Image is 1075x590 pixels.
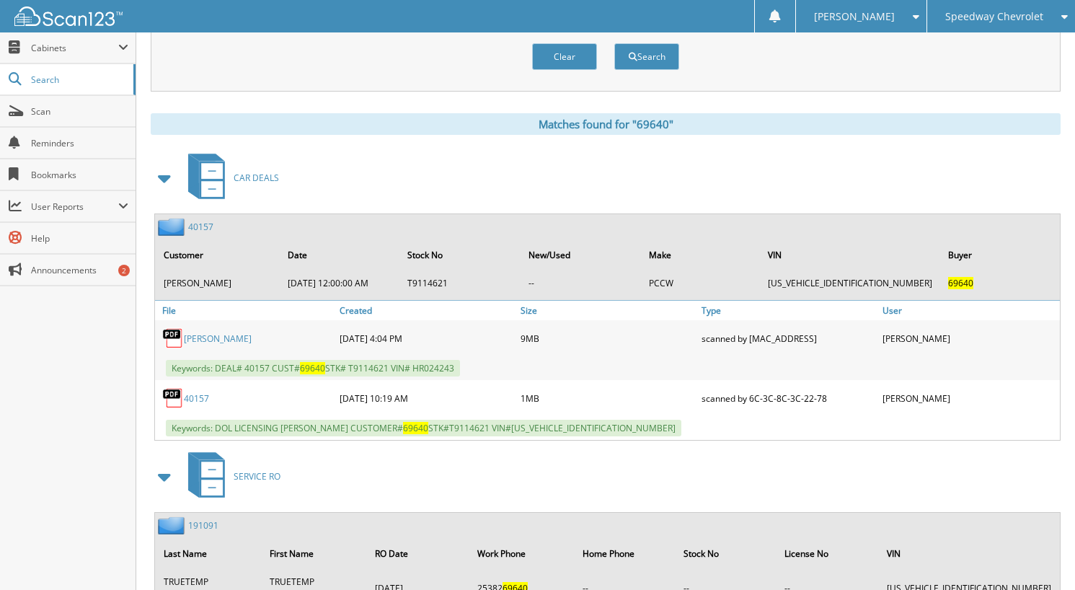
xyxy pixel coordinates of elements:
[166,420,681,436] span: Keywords: DOL LICENSING [PERSON_NAME] CUSTOMER# STK#T9114621 VIN#[US_VEHICLE_IDENTIFICATION_NUMBER]
[761,240,939,270] th: VIN
[676,539,776,568] th: Stock No
[948,277,973,289] span: 69640
[403,422,428,434] span: 69640
[521,271,641,295] td: --
[234,470,280,483] span: SERVICE RO
[14,6,123,26] img: scan123-logo-white.svg
[31,74,126,86] span: Search
[945,12,1043,21] span: Speedway Chevrolet
[698,384,879,413] div: scanned by 6C-3C-8C-3C-22-78
[761,271,939,295] td: [US_VEHICLE_IDENTIFICATION_NUMBER]
[698,324,879,353] div: scanned by [MAC_ADDRESS]
[879,301,1060,320] a: User
[814,12,895,21] span: [PERSON_NAME]
[180,149,279,206] a: CAR DEALS
[777,539,878,568] th: License No
[879,384,1060,413] div: [PERSON_NAME]
[262,539,367,568] th: First Name
[400,271,519,295] td: T9114621
[521,240,641,270] th: New/Used
[31,105,128,118] span: Scan
[532,43,597,70] button: Clear
[31,201,118,213] span: User Reports
[879,324,1060,353] div: [PERSON_NAME]
[517,301,698,320] a: Size
[642,271,759,295] td: PCCW
[184,392,209,405] a: 40157
[31,264,128,276] span: Announcements
[368,539,468,568] th: RO Date
[31,232,128,245] span: Help
[280,240,399,270] th: Date
[614,43,679,70] button: Search
[166,360,460,377] span: Keywords: DEAL# 40157 CUST# STK# T9114621 VIN# HR024243
[336,301,517,320] a: Created
[156,240,279,270] th: Customer
[336,324,517,353] div: [DATE] 4:04 PM
[180,448,280,505] a: SERVICE RO
[158,516,188,534] img: folder2.png
[31,137,128,149] span: Reminders
[31,169,128,181] span: Bookmarks
[156,539,261,568] th: Last Name
[162,327,184,349] img: PDF.png
[517,384,698,413] div: 1MB
[162,387,184,409] img: PDF.png
[188,519,218,532] a: 191091
[880,539,1058,568] th: VIN
[470,539,574,568] th: Work Phone
[188,221,213,233] a: 40157
[300,362,325,374] span: 69640
[151,113,1061,135] div: Matches found for "69640"
[118,265,130,276] div: 2
[517,324,698,353] div: 9MB
[158,218,188,236] img: folder2.png
[155,301,336,320] a: File
[31,42,118,54] span: Cabinets
[400,240,519,270] th: Stock No
[941,240,1058,270] th: Buyer
[280,271,399,295] td: [DATE] 12:00:00 AM
[698,301,879,320] a: Type
[642,240,759,270] th: Make
[184,333,252,345] a: [PERSON_NAME]
[156,271,279,295] td: [PERSON_NAME]
[336,384,517,413] div: [DATE] 10:19 AM
[234,172,279,184] span: CAR DEALS
[575,539,676,568] th: Home Phone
